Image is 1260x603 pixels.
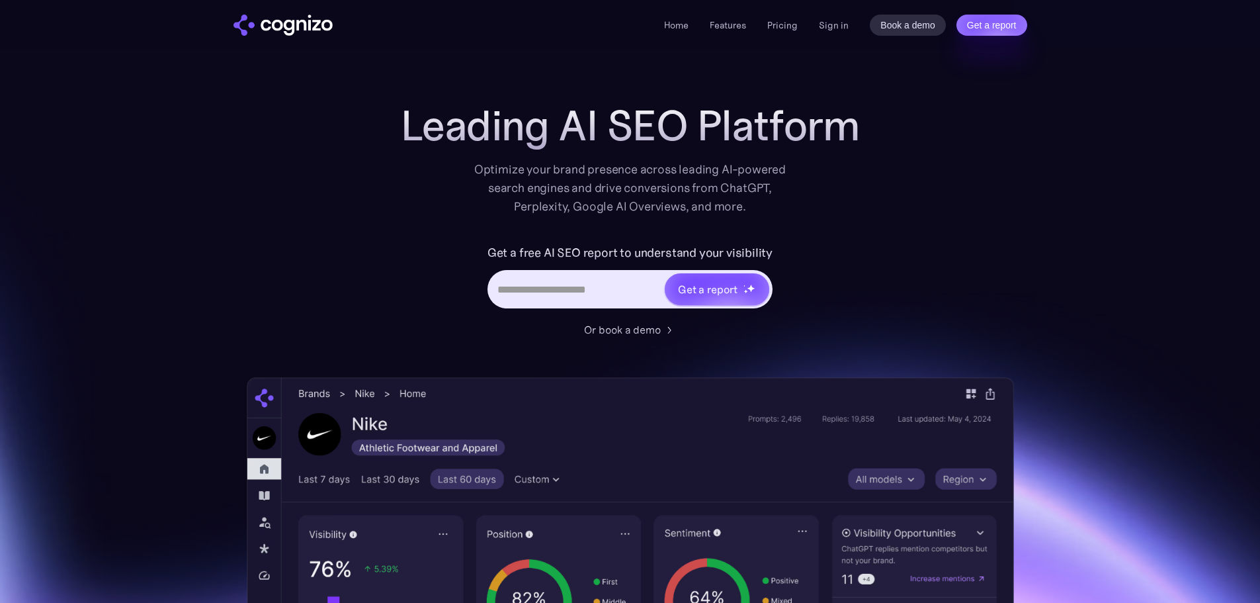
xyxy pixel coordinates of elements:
[956,15,1027,36] a: Get a report
[233,15,333,36] img: cognizo logo
[664,19,689,31] a: Home
[233,15,333,36] a: home
[767,19,798,31] a: Pricing
[401,102,860,150] h1: Leading AI SEO Platform
[584,322,677,338] a: Or book a demo
[819,17,849,33] a: Sign in
[870,15,946,36] a: Book a demo
[743,289,748,294] img: star
[747,284,755,293] img: star
[743,285,745,287] img: star
[487,242,773,315] form: Hero URL Input Form
[663,272,771,306] a: Get a reportstarstarstar
[584,322,661,338] div: Or book a demo
[468,160,793,216] div: Optimize your brand presence across leading AI-powered search engines and drive conversions from ...
[487,242,773,263] label: Get a free AI SEO report to understand your visibility
[678,281,737,297] div: Get a report
[710,19,746,31] a: Features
